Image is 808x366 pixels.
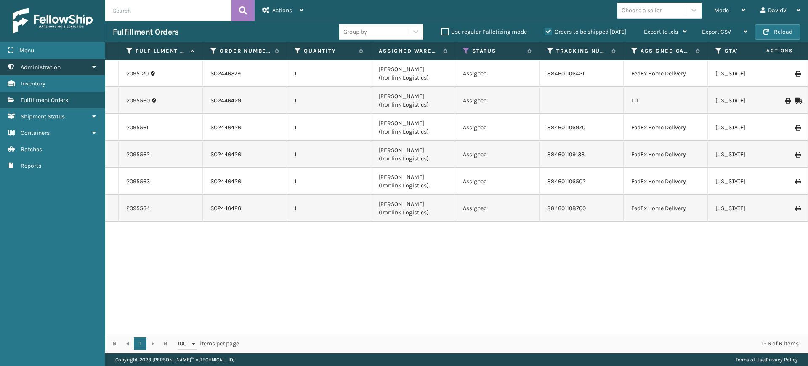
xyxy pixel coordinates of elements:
[21,129,50,136] span: Containers
[708,114,792,141] td: [US_STATE]
[708,195,792,222] td: [US_STATE]
[287,168,371,195] td: 1
[203,60,287,87] td: SO2446379
[455,141,540,168] td: Assigned
[547,205,586,212] a: 884601108700
[547,151,585,158] a: 884601109133
[455,168,540,195] td: Assigned
[287,60,371,87] td: 1
[708,60,792,87] td: [US_STATE]
[740,44,798,58] span: Actions
[624,141,708,168] td: FedEx Home Delivery
[21,162,41,169] span: Reports
[624,87,708,114] td: LTL
[371,87,455,114] td: [PERSON_NAME] (Ironlink Logistics)
[203,114,287,141] td: SO2446426
[624,114,708,141] td: FedEx Home Delivery
[371,168,455,195] td: [PERSON_NAME] (Ironlink Logistics)
[556,47,607,55] label: Tracking Number
[455,114,540,141] td: Assigned
[21,80,45,87] span: Inventory
[622,6,662,15] div: Choose a seller
[624,195,708,222] td: FedEx Home Delivery
[21,113,65,120] span: Shipment Status
[547,178,586,185] a: 884601106502
[21,146,42,153] span: Batches
[371,114,455,141] td: [PERSON_NAME] (Ironlink Logistics)
[126,69,149,78] a: 2095120
[766,357,798,363] a: Privacy Policy
[251,339,799,348] div: 1 - 6 of 6 items
[136,47,186,55] label: Fulfillment Order Id
[455,195,540,222] td: Assigned
[287,114,371,141] td: 1
[641,47,691,55] label: Assigned Carrier Service
[126,123,149,132] a: 2095561
[21,96,68,104] span: Fulfillment Orders
[547,70,585,77] a: 884601106421
[714,7,729,14] span: Mode
[702,28,731,35] span: Export CSV
[178,339,190,348] span: 100
[371,141,455,168] td: [PERSON_NAME] (Ironlink Logistics)
[134,337,146,350] a: 1
[178,337,239,350] span: items per page
[547,124,585,131] a: 884601106970
[126,150,150,159] a: 2095562
[287,195,371,222] td: 1
[115,353,234,366] p: Copyright 2023 [PERSON_NAME]™ v [TECHNICAL_ID]
[736,353,798,366] div: |
[13,8,93,34] img: logo
[785,98,790,104] i: Print BOL
[624,168,708,195] td: FedEx Home Delivery
[624,60,708,87] td: FedEx Home Delivery
[455,87,540,114] td: Assigned
[371,195,455,222] td: [PERSON_NAME] (Ironlink Logistics)
[371,60,455,87] td: [PERSON_NAME] (Ironlink Logistics)
[795,152,800,158] i: Print Label
[19,47,34,54] span: Menu
[220,47,271,55] label: Order Number
[708,141,792,168] td: [US_STATE]
[795,206,800,211] i: Print Label
[441,28,527,35] label: Use regular Palletizing mode
[203,195,287,222] td: SO2446426
[795,71,800,77] i: Print Label
[126,96,150,105] a: 2095560
[126,204,150,213] a: 2095564
[21,64,61,71] span: Administration
[203,141,287,168] td: SO2446426
[795,125,800,131] i: Print Label
[472,47,523,55] label: Status
[287,141,371,168] td: 1
[708,87,792,114] td: [US_STATE]
[343,27,367,36] div: Group by
[379,47,439,55] label: Assigned Warehouse
[725,47,776,55] label: State
[545,28,626,35] label: Orders to be shipped [DATE]
[795,179,800,184] i: Print Label
[113,27,178,37] h3: Fulfillment Orders
[287,87,371,114] td: 1
[795,98,800,104] i: Mark as Shipped
[644,28,678,35] span: Export to .xls
[755,24,800,40] button: Reload
[455,60,540,87] td: Assigned
[736,357,765,363] a: Terms of Use
[126,177,150,186] a: 2095563
[203,87,287,114] td: SO2446429
[304,47,355,55] label: Quantity
[272,7,292,14] span: Actions
[203,168,287,195] td: SO2446426
[708,168,792,195] td: [US_STATE]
